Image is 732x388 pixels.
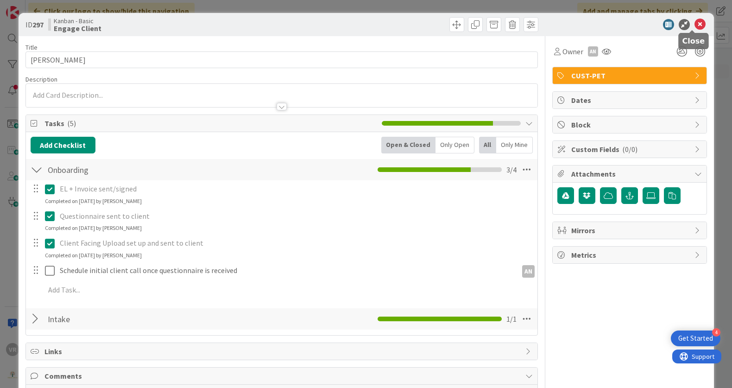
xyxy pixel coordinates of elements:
input: type card name here... [25,51,538,68]
div: Get Started [678,334,713,343]
div: 4 [712,328,720,337]
span: Mirrors [571,225,690,236]
div: Only Open [435,137,474,153]
div: Only Mine [496,137,533,153]
h5: Close [682,37,705,45]
span: Attachments [571,168,690,179]
div: Open & Closed [381,137,435,153]
button: Add Checklist [31,137,95,153]
b: Engage Client [54,25,101,32]
span: Block [571,119,690,130]
p: EL + Invoice sent/signed [60,184,531,194]
div: Completed on [DATE] by [PERSON_NAME] [45,197,142,205]
span: Comments [44,370,521,382]
div: Open Get Started checklist, remaining modules: 4 [671,331,720,346]
div: Completed on [DATE] by [PERSON_NAME] [45,224,142,232]
span: Links [44,346,521,357]
div: AN [588,46,598,57]
span: Metrics [571,249,690,261]
label: Title [25,43,38,51]
div: Completed on [DATE] by [PERSON_NAME] [45,251,142,260]
span: 1 / 1 [506,313,517,324]
input: Add Checklist... [44,311,253,327]
span: Owner [562,46,583,57]
span: Description [25,75,57,83]
span: ( 0/0 ) [622,145,637,154]
b: 297 [32,20,44,29]
span: Dates [571,95,690,106]
span: Tasks [44,118,377,129]
p: Questionnaire sent to client [60,211,531,222]
div: AN [522,265,535,278]
span: ID [25,19,44,30]
p: Client Facing Upload set up and sent to client [60,238,531,248]
input: Add Checklist... [44,161,253,178]
span: ( 5 ) [67,119,76,128]
div: All [479,137,496,153]
span: 3 / 4 [506,164,517,175]
span: Custom Fields [571,144,690,155]
span: Support [19,1,42,13]
p: Schedule initial client call once questionnaire is received [60,265,514,276]
span: CUST-PET [571,70,690,81]
span: Kanban - Basic [54,17,101,25]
